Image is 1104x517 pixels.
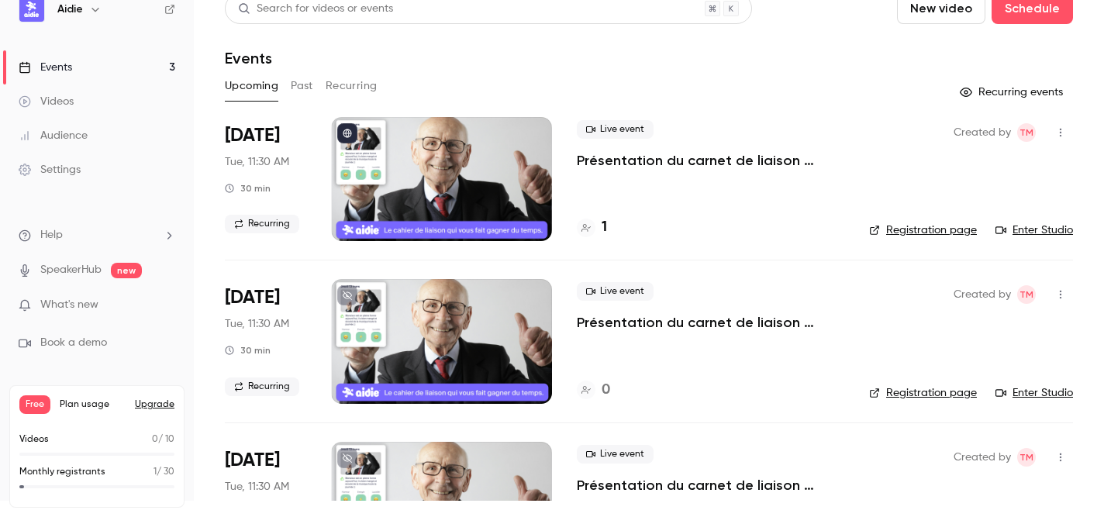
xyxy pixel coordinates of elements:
[869,385,977,401] a: Registration page
[1019,285,1033,304] span: TM
[40,297,98,313] span: What's new
[577,380,610,401] a: 0
[577,151,844,170] a: Présentation du carnet de liaison digital Aidie
[225,123,280,148] span: [DATE]
[238,1,393,17] div: Search for videos or events
[225,479,289,495] span: Tue, 11:30 AM
[152,433,174,446] p: / 10
[225,74,278,98] button: Upcoming
[225,316,289,332] span: Tue, 11:30 AM
[995,222,1073,238] a: Enter Studio
[157,298,175,312] iframe: Noticeable Trigger
[225,49,272,67] h1: Events
[19,162,81,178] div: Settings
[577,120,654,139] span: Live event
[19,60,72,75] div: Events
[577,445,654,464] span: Live event
[954,285,1011,304] span: Created by
[1019,123,1033,142] span: TM
[19,433,49,446] p: Videos
[152,435,158,444] span: 0
[1019,448,1033,467] span: TM
[577,217,607,238] a: 1
[135,398,174,411] button: Upgrade
[995,385,1073,401] a: Enter Studio
[577,282,654,301] span: Live event
[225,279,306,403] div: Sep 23 Tue, 11:30 AM (Europe/Paris)
[953,80,1073,105] button: Recurring events
[1017,448,1036,467] span: Théo Masini
[225,154,289,170] span: Tue, 11:30 AM
[225,215,299,233] span: Recurring
[40,335,107,351] span: Book a demo
[57,2,83,17] h6: Aidie
[577,313,844,332] a: Présentation du carnet de liaison digital Aidie
[225,344,271,357] div: 30 min
[602,217,607,238] h4: 1
[154,465,174,479] p: / 30
[40,262,102,278] a: SpeakerHub
[111,263,142,278] span: new
[19,395,50,414] span: Free
[869,222,977,238] a: Registration page
[225,182,271,195] div: 30 min
[225,448,280,473] span: [DATE]
[225,285,280,310] span: [DATE]
[19,128,88,143] div: Audience
[225,117,306,241] div: Sep 9 Tue, 11:30 AM (Europe/Paris)
[291,74,313,98] button: Past
[602,380,610,401] h4: 0
[326,74,378,98] button: Recurring
[954,448,1011,467] span: Created by
[954,123,1011,142] span: Created by
[1017,123,1036,142] span: Théo Masini
[225,377,299,396] span: Recurring
[577,476,844,495] a: Présentation du carnet de liaison digital Aidie
[19,227,175,243] li: help-dropdown-opener
[1017,285,1036,304] span: Théo Masini
[154,467,157,477] span: 1
[19,465,105,479] p: Monthly registrants
[40,227,63,243] span: Help
[19,94,74,109] div: Videos
[60,398,126,411] span: Plan usage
